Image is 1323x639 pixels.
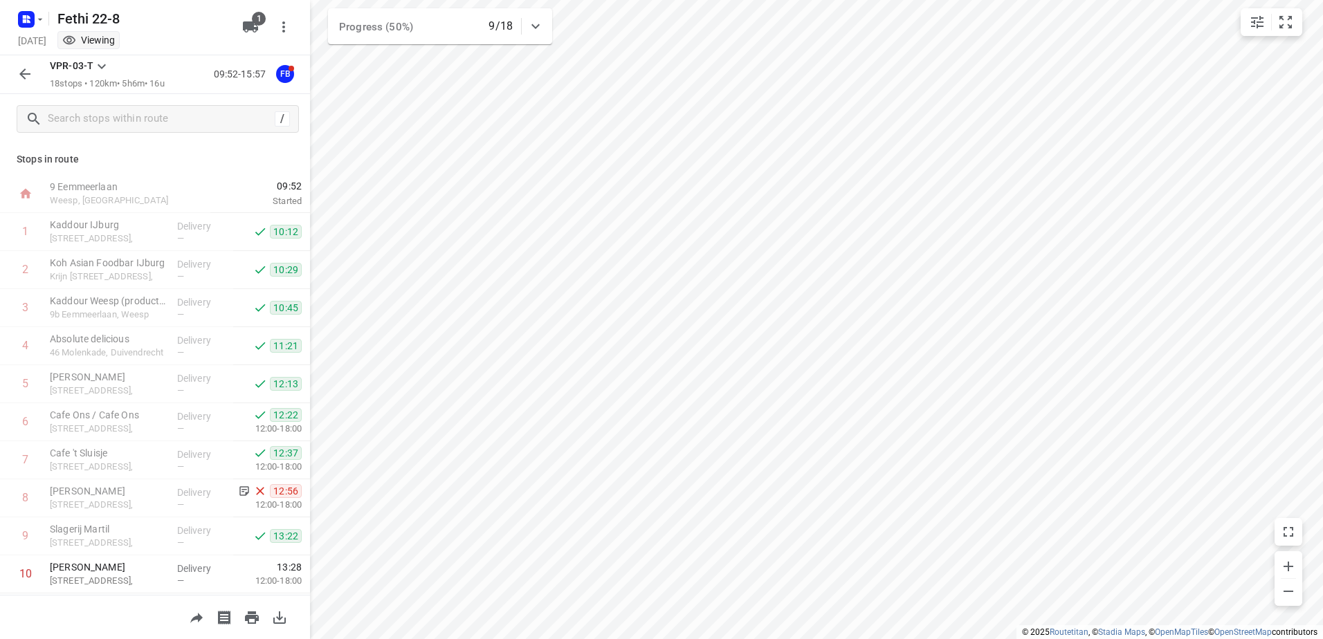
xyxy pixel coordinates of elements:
[253,377,267,391] svg: Done
[177,271,184,281] span: —
[1243,8,1271,36] button: Map settings
[210,179,302,193] span: 09:52
[177,257,228,271] p: Delivery
[22,377,28,390] div: 5
[177,461,184,472] span: —
[275,111,290,127] div: /
[50,308,166,322] p: 9b Eemmeerlaan, Weesp
[50,232,166,246] p: [STREET_ADDRESS],
[177,233,184,243] span: —
[270,408,302,422] span: 12:22
[177,485,228,499] p: Delivery
[22,529,28,542] div: 9
[177,447,228,461] p: Delivery
[1272,8,1299,36] button: Fit zoom
[48,109,275,130] input: Search stops within route
[22,301,28,314] div: 3
[22,225,28,238] div: 1
[177,295,228,309] p: Delivery
[253,408,267,422] svg: Done
[210,610,238,623] span: Print shipping labels
[50,446,166,460] p: Cafe 't Sluisje
[270,225,302,239] span: 10:12
[253,301,267,315] svg: Done
[50,370,166,384] p: [PERSON_NAME]
[328,8,552,44] div: Progress (50%)9/18
[177,409,228,423] p: Delivery
[253,263,267,277] svg: Done
[50,536,166,550] p: [STREET_ADDRESS],
[270,377,302,391] span: 12:13
[50,522,166,536] p: Slagerij Martil
[50,270,166,284] p: Krijn [STREET_ADDRESS],
[50,484,166,498] p: [PERSON_NAME]
[214,67,271,82] p: 09:52-15:57
[1022,627,1317,637] li: © 2025 , © , © © contributors
[253,225,267,239] svg: Done
[50,574,166,588] p: [STREET_ADDRESS],
[177,537,184,548] span: —
[233,498,302,512] p: 12:00-18:00
[62,33,115,47] div: You are currently in view mode. To make any changes, go to edit project.
[339,21,413,33] span: Progress (50%)
[50,294,166,308] p: Kaddour Weesp (production location)
[210,194,302,208] p: Started
[270,263,302,277] span: 10:29
[1050,627,1088,637] a: Routetitan
[270,339,302,353] span: 11:21
[22,491,28,504] div: 8
[50,194,194,207] p: Weesp, [GEOGRAPHIC_DATA]
[253,484,267,498] svg: Skipped
[253,529,267,543] svg: Done
[1155,627,1208,637] a: OpenMapTiles
[50,408,166,422] p: Cafe Ons / Cafe Ons
[1241,8,1302,36] div: small contained button group
[50,218,166,232] p: Kaddour IJburg
[50,560,166,574] p: [PERSON_NAME]
[50,256,166,270] p: Koh Asian Foodbar IJburg
[50,180,194,194] p: 9 Eemmeerlaan
[22,339,28,352] div: 4
[252,12,266,26] span: 1
[489,18,513,35] p: 9/18
[17,152,293,167] p: Stops in route
[177,562,228,575] p: Delivery
[233,460,302,474] p: 12:00-18:00
[177,309,184,319] span: —
[238,610,266,623] span: Print route
[50,460,166,474] p: [STREET_ADDRESS],
[22,263,28,276] div: 2
[50,59,93,73] p: VPR-03-T
[177,423,184,434] span: —
[1098,627,1145,637] a: Stadia Maps
[270,529,302,543] span: 13:22
[177,385,184,396] span: —
[183,610,210,623] span: Share route
[22,453,28,466] div: 7
[19,567,32,580] div: 10
[50,384,166,398] p: [STREET_ADDRESS],
[177,524,228,537] p: Delivery
[266,610,293,623] span: Download route
[177,575,184,586] span: —
[270,484,302,498] span: 12:56
[253,339,267,353] svg: Done
[50,346,166,360] p: 46 Molenkade, Duivendrecht
[1214,627,1272,637] a: OpenStreetMap
[177,219,228,233] p: Delivery
[177,499,184,510] span: —
[270,446,302,460] span: 12:37
[22,415,28,428] div: 6
[237,13,264,41] button: 1
[177,333,228,347] p: Delivery
[233,574,302,588] p: 12:00-18:00
[50,498,166,512] p: Wieringerwaardstraat 341,
[270,301,302,315] span: 10:45
[50,77,165,91] p: 18 stops • 120km • 5h6m • 16u
[50,422,166,436] p: [STREET_ADDRESS],
[253,446,267,460] svg: Done
[177,347,184,358] span: —
[177,371,228,385] p: Delivery
[50,332,166,346] p: Absolute delicious
[277,560,302,574] span: 13:28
